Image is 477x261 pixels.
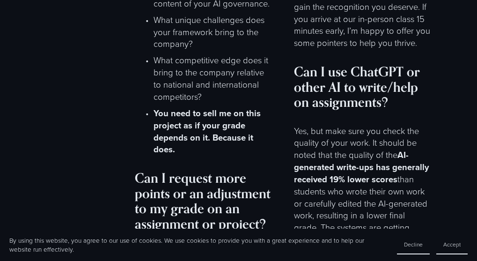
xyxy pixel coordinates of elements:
span: Decline [404,240,423,248]
p: What unique challenges does your framework bring to the company? [154,14,272,50]
button: Decline [397,235,430,254]
p: By using this website, you agree to our use of cookies. We use cookies to provide you with a grea... [9,236,388,254]
strong: You need to sell me on this project as if your grade depends on it. Because it does. [154,107,263,156]
strong: Can I use ChatGPT or other AI to write/help on assignments? [294,63,423,110]
p: What competitive edge does it bring to the company relative to national and international competi... [154,54,272,103]
p: Yes, but make sure you check the quality of your work. It should be noted that the quality of the... [294,125,431,258]
strong: Can I request more points or an adjustment to my grade on an assignment or project? [135,170,274,232]
span: Accept [443,240,461,248]
button: Accept [436,235,468,254]
strong: AI-generated write-ups has generally received 19% lower scores [294,149,431,186]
